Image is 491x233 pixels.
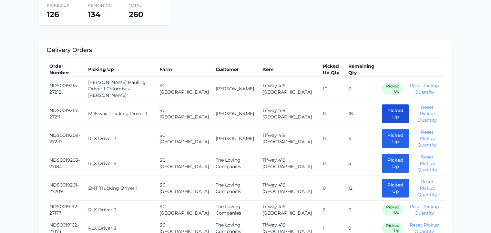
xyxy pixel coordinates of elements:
[260,201,320,219] td: Tifway 419 [GEOGRAPHIC_DATA]
[157,201,213,219] td: SC [GEOGRAPHIC_DATA]
[213,63,260,76] th: Customer
[346,151,379,176] td: 5
[260,176,320,201] td: Tifway 419 [GEOGRAPHIC_DATA]
[413,178,442,198] button: Reset Pickup Quantity
[260,151,320,176] td: Tifway 419 [GEOGRAPHIC_DATA]
[86,76,157,101] td: [PERSON_NAME] Hauling Driver 1 Columbus [PERSON_NAME]
[157,126,213,151] td: SC [GEOGRAPHIC_DATA]
[382,129,409,148] button: Picked Up
[320,176,346,201] td: 0
[320,201,346,219] td: 2
[47,63,86,76] th: Order Number
[157,63,213,76] th: Farm
[382,204,403,216] span: Picked Up
[157,176,213,201] td: SC [GEOGRAPHIC_DATA]
[86,126,157,151] td: RLX Driver 7
[413,129,442,148] button: Reset Pickup Quantity
[47,151,86,176] td: NDS0019203-27184
[86,176,157,201] td: EMT Trucking Driver 1
[157,151,213,176] td: SC [GEOGRAPHIC_DATA]
[346,101,379,126] td: 18
[260,126,320,151] td: Tifway 419 [GEOGRAPHIC_DATA]
[86,151,157,176] td: RLX Driver 4
[47,176,86,201] td: NDS0019201-27209
[260,63,320,76] th: Item
[260,101,320,126] td: Tifway 419 [GEOGRAPHIC_DATA]
[157,76,213,101] td: SC [GEOGRAPHIC_DATA]
[407,82,442,95] button: Reset Pickup Quantity
[346,126,379,151] td: 6
[86,63,157,76] th: Picking Up
[47,10,59,19] span: 126
[213,101,260,126] td: [PERSON_NAME]
[346,201,379,219] td: 0
[47,101,86,126] td: NDS0019214-27211
[260,76,320,101] td: Tifway 419 [GEOGRAPHIC_DATA]
[382,104,409,123] button: Picked Up
[86,201,157,219] td: RLX Driver 3
[47,76,86,101] td: NDS0019215-27212
[346,63,379,76] th: Remaining Qty
[86,101,157,126] td: Millsway Trucking Driver 1
[320,101,346,126] td: 0
[320,76,346,101] td: 10
[346,76,379,101] td: 0
[213,151,260,176] td: The Loving Companies
[320,151,346,176] td: 0
[47,201,86,219] td: NDS0019192-27177
[213,76,260,101] td: [PERSON_NAME]
[320,63,346,76] th: Picked Up Qty
[382,154,409,173] button: Picked Up
[213,126,260,151] td: [PERSON_NAME]
[129,10,143,19] span: 260
[320,126,346,151] td: 0
[413,154,442,173] button: Reset Pickup Quantity
[47,3,80,8] span: Picked Up
[213,176,260,201] td: The Loving Companies
[47,126,86,151] td: NDS0019209-27210
[382,179,409,198] button: Picked Up
[413,104,442,123] button: Reset Pickup Quantity
[88,10,101,19] span: 134
[213,201,260,219] td: The Loving Companies
[47,46,445,57] h3: Delivery Orders
[407,203,442,216] button: Reset Pickup Quantity
[129,3,162,8] span: Total
[382,83,403,95] span: Picked Up
[346,176,379,201] td: 12
[88,3,121,8] span: Remaining
[157,101,213,126] td: SC [GEOGRAPHIC_DATA]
